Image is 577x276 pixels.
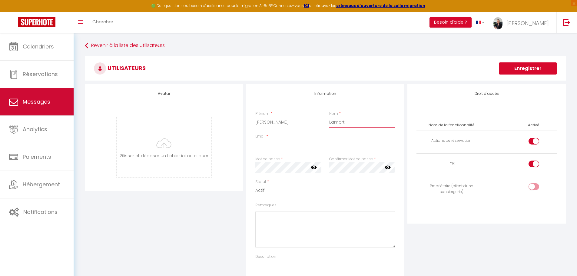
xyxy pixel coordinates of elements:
[416,120,486,131] th: Nom de la fonctionnalité
[92,18,113,25] span: Chercher
[255,156,280,162] label: Mot de passe
[499,62,557,75] button: Enregistrer
[255,202,277,208] label: Remarques
[255,91,396,96] h4: Information
[551,249,572,271] iframe: Chat
[23,181,60,188] span: Hébergement
[329,156,373,162] label: Confirmer Mot de passe
[255,134,265,139] label: Email
[5,2,23,21] button: Ouvrir le widget de chat LiveChat
[85,56,566,81] h3: Utilisateurs
[255,179,266,185] label: Statut
[493,17,502,29] img: ...
[329,111,338,117] label: Nom
[336,3,425,8] a: créneaux d'ouverture de la salle migration
[506,19,549,27] span: [PERSON_NAME]
[85,40,566,51] a: Revenir à la liste des utilisateurs
[23,70,58,78] span: Réservations
[18,17,55,27] img: Super Booking
[489,12,556,33] a: ... [PERSON_NAME]
[419,138,484,144] div: Actions de réservation
[23,125,47,133] span: Analytics
[23,153,51,161] span: Paiements
[23,98,50,105] span: Messages
[419,161,484,166] div: Prix
[419,183,484,195] div: Propriétaire (client d'une conciergerie)
[416,91,557,96] h4: Droit d'accès
[304,3,309,8] a: ICI
[563,18,570,26] img: logout
[88,12,118,33] a: Chercher
[255,254,276,260] label: Description
[23,43,54,50] span: Calendriers
[526,120,542,131] th: Activé
[255,111,270,117] label: Prénom
[429,17,472,28] button: Besoin d'aide ?
[94,91,234,96] h4: Avatar
[23,208,58,216] span: Notifications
